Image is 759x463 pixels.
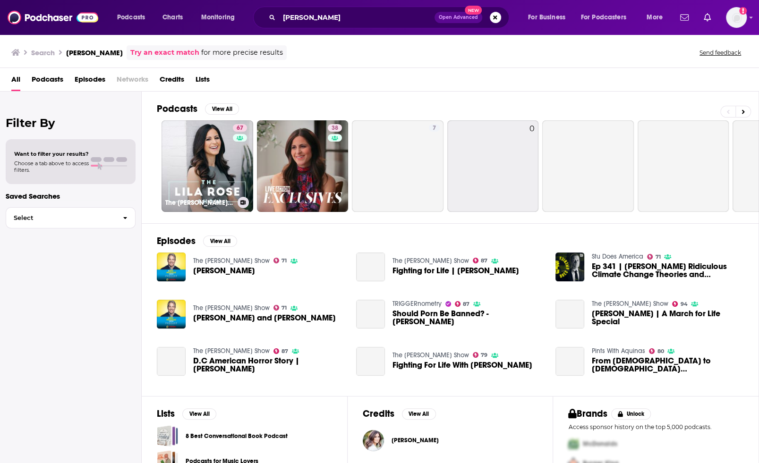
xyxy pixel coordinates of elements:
[521,10,577,25] button: open menu
[117,11,145,24] span: Podcasts
[463,302,469,306] span: 87
[481,259,487,263] span: 87
[6,116,136,130] h2: Filter By
[611,408,651,420] button: Unlock
[8,8,98,26] img: Podchaser - Follow, Share and Rate Podcasts
[592,262,743,278] span: Ep 341 | [PERSON_NAME] Ridiculous Climate Change Theories and [PERSON_NAME] Fights for the Unborn...
[193,357,345,373] a: D.C American Horror Story | Lila Rose
[193,267,255,275] a: Lila Rose
[700,9,715,25] a: Show notifications dropdown
[529,124,535,208] div: 0
[157,235,237,247] a: EpisodesView All
[193,267,255,275] span: [PERSON_NAME]
[193,314,336,322] span: [PERSON_NAME] and [PERSON_NAME]
[237,124,243,133] span: 67
[193,257,270,265] a: The Eric Metaxas Show
[195,10,247,25] button: open menu
[281,306,287,310] span: 71
[281,349,288,354] span: 87
[392,267,519,275] a: Fighting for Life | Lila Rose
[157,103,197,115] h2: Podcasts
[201,47,283,58] span: for more precise results
[435,12,482,23] button: Open AdvancedNew
[447,120,539,212] a: 0
[555,253,584,281] img: Ep 341 | Ida Reignites Ridiculous Climate Change Theories and Lila Rose Fights for the Unborn | G...
[156,10,188,25] a: Charts
[726,7,747,28] button: Show profile menu
[392,351,469,359] a: The Andrew Klavan Show
[11,72,20,91] a: All
[75,72,105,91] a: Episodes
[481,353,487,357] span: 79
[568,408,607,420] h2: Brands
[6,215,115,221] span: Select
[186,431,288,441] a: 8 Best Conversational Book Podcast
[31,48,55,57] h3: Search
[165,199,234,207] h3: The [PERSON_NAME] Show
[201,11,235,24] span: Monitoring
[14,160,89,173] span: Choose a tab above to access filters.
[356,300,385,328] a: Should Porn Be Banned? - Lila Rose
[726,7,747,28] span: Logged in as TinaPugh
[647,254,661,260] a: 71
[564,434,582,454] img: First Pro Logo
[157,253,186,281] a: Lila Rose
[592,310,743,326] span: [PERSON_NAME] | A March for Life Special
[332,124,338,133] span: 38
[640,10,674,25] button: open menu
[130,47,199,58] a: Try an exact match
[157,103,239,115] a: PodcastsView All
[392,310,544,326] span: Should Porn Be Banned? - [PERSON_NAME]
[273,258,287,263] a: 71
[279,10,435,25] input: Search podcasts, credits, & more...
[363,430,384,451] img: Lila Rose
[205,103,239,115] button: View All
[672,301,688,307] a: 94
[402,408,436,420] button: View All
[196,72,210,91] a: Lists
[647,11,663,24] span: More
[356,253,385,281] a: Fighting for Life | Lila Rose
[157,300,186,328] img: Lila Rose and Bob Woodson
[273,348,289,354] a: 87
[193,304,270,312] a: The Eric Metaxas Show
[592,253,643,261] a: Stu Does America
[581,11,626,24] span: For Podcasters
[568,423,743,430] p: Access sponsor history on the top 5,000 podcasts.
[32,72,63,91] a: Podcasts
[182,408,216,420] button: View All
[392,361,532,369] span: Fighting For Life With [PERSON_NAME]
[203,236,237,247] button: View All
[273,305,287,311] a: 71
[439,15,478,20] span: Open Advanced
[162,120,253,212] a: 67The [PERSON_NAME] Show
[676,9,692,25] a: Show notifications dropdown
[455,301,470,307] a: 87
[592,262,743,278] a: Ep 341 | Ida Reignites Ridiculous Climate Change Theories and Lila Rose Fights for the Unborn | G...
[157,425,178,446] a: 8 Best Conversational Book Podcast
[257,120,349,212] a: 38
[193,357,345,373] span: D.C American Horror Story | [PERSON_NAME]
[157,235,196,247] h2: Episodes
[157,408,175,420] h2: Lists
[6,207,136,228] button: Select
[392,437,439,444] a: Lila Rose
[649,348,664,354] a: 80
[392,267,519,275] span: Fighting for Life | [PERSON_NAME]
[592,347,645,355] a: Pints With Aquinas
[363,425,538,455] button: Lila RoseLila Rose
[356,347,385,376] a: Fighting For Life With Lila Rose
[433,124,436,133] span: 7
[429,124,440,132] a: 7
[363,408,394,420] h2: Credits
[392,310,544,326] a: Should Porn Be Banned? - Lila Rose
[575,10,640,25] button: open menu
